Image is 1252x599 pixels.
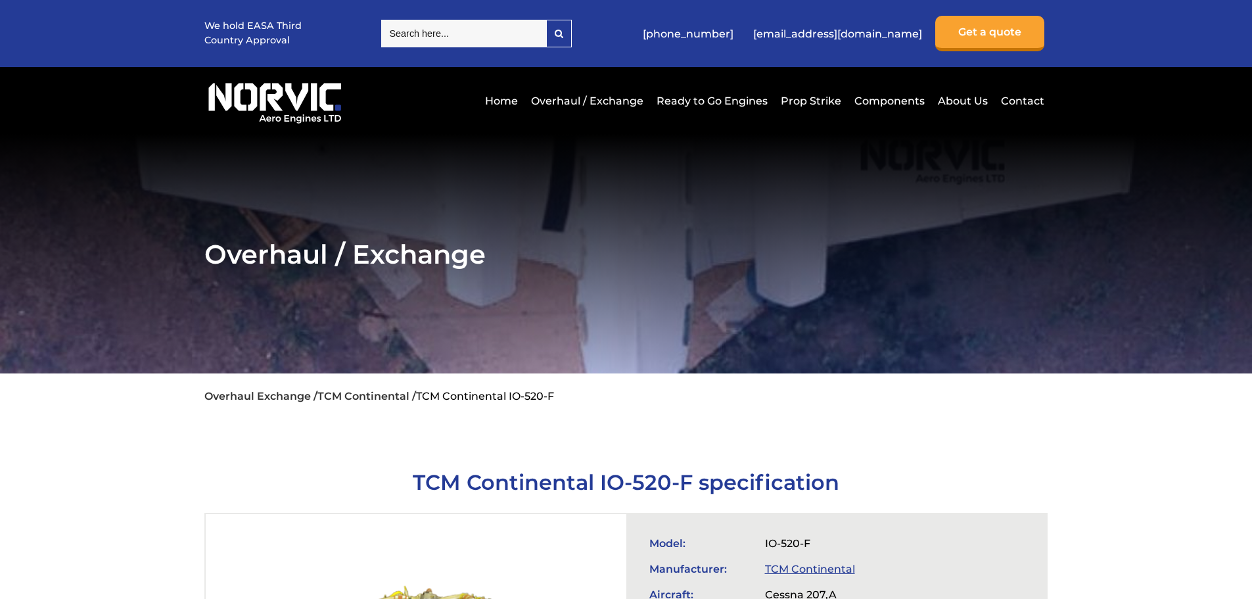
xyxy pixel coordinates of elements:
[935,85,991,117] a: About Us
[643,556,758,582] td: Manufacturer:
[204,238,1048,270] h2: Overhaul / Exchange
[204,19,303,47] p: We hold EASA Third Country Approval
[777,85,845,117] a: Prop Strike
[381,20,546,47] input: Search here...
[851,85,928,117] a: Components
[204,469,1048,495] h1: TCM Continental IO-520-F specification
[653,85,771,117] a: Ready to Go Engines
[935,16,1044,51] a: Get a quote
[998,85,1044,117] a: Contact
[528,85,647,117] a: Overhaul / Exchange
[643,531,758,556] td: Model:
[317,390,416,402] a: TCM Continental /
[747,18,929,50] a: [EMAIL_ADDRESS][DOMAIN_NAME]
[204,390,317,402] a: Overhaul Exchange /
[758,531,866,556] td: IO-520-F
[765,563,855,575] a: TCM Continental
[416,390,554,402] li: TCM Continental IO-520-F
[482,85,521,117] a: Home
[636,18,740,50] a: [PHONE_NUMBER]
[204,77,345,124] img: Norvic Aero Engines logo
